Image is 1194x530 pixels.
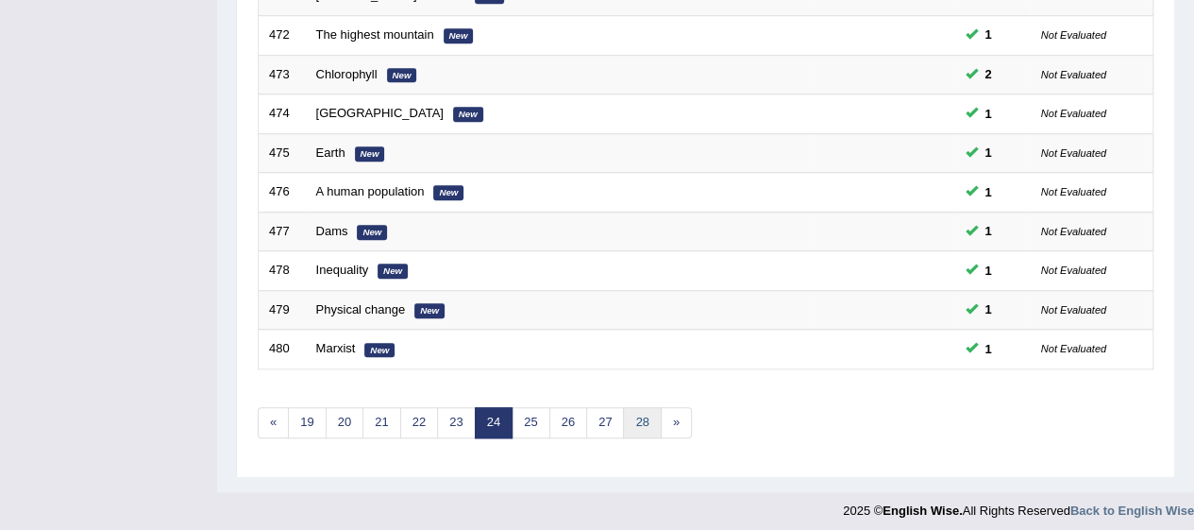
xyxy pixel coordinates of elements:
span: You can still take this question [978,64,1000,84]
td: 476 [259,173,306,213]
a: 19 [288,407,326,438]
td: 480 [259,330,306,369]
em: New [433,185,463,200]
a: Earth [316,145,345,160]
td: 473 [259,55,306,94]
span: You can still take this question [978,182,1000,202]
a: 27 [586,407,624,438]
span: You can still take this question [978,221,1000,241]
a: « [258,407,289,438]
td: 479 [259,290,306,330]
a: 26 [549,407,587,438]
td: 478 [259,251,306,291]
span: You can still take this question [978,339,1000,359]
td: 472 [259,15,306,55]
span: You can still take this question [978,25,1000,44]
small: Not Evaluated [1041,186,1106,197]
em: New [357,225,387,240]
a: 25 [512,407,549,438]
a: » [661,407,692,438]
a: 22 [400,407,438,438]
small: Not Evaluated [1041,69,1106,80]
a: Marxist [316,341,356,355]
em: New [414,303,445,318]
small: Not Evaluated [1041,226,1106,237]
em: New [444,28,474,43]
td: 475 [259,133,306,173]
a: 28 [623,407,661,438]
a: 20 [326,407,363,438]
em: New [364,343,395,358]
small: Not Evaluated [1041,108,1106,119]
em: New [355,146,385,162]
td: 477 [259,212,306,251]
a: Dams [316,224,348,238]
span: You can still take this question [978,143,1000,162]
a: Back to English Wise [1070,504,1194,518]
small: Not Evaluated [1041,343,1106,354]
div: 2025 © All Rights Reserved [843,492,1194,520]
span: You can still take this question [978,261,1000,281]
a: Inequality [316,263,369,277]
span: You can still take this question [978,299,1000,319]
a: Physical change [316,302,406,316]
span: You can still take this question [978,104,1000,124]
td: 474 [259,94,306,134]
a: The highest mountain [316,27,434,42]
a: [GEOGRAPHIC_DATA] [316,106,444,120]
small: Not Evaluated [1041,147,1106,159]
strong: English Wise. [883,504,962,518]
em: New [453,107,483,122]
a: A human population [316,184,425,198]
em: New [378,264,408,279]
a: 23 [437,407,475,438]
a: 21 [362,407,400,438]
small: Not Evaluated [1041,265,1106,276]
small: Not Evaluated [1041,304,1106,316]
a: 24 [475,407,513,438]
em: New [387,68,417,83]
small: Not Evaluated [1041,29,1106,41]
a: Chlorophyll [316,67,378,81]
